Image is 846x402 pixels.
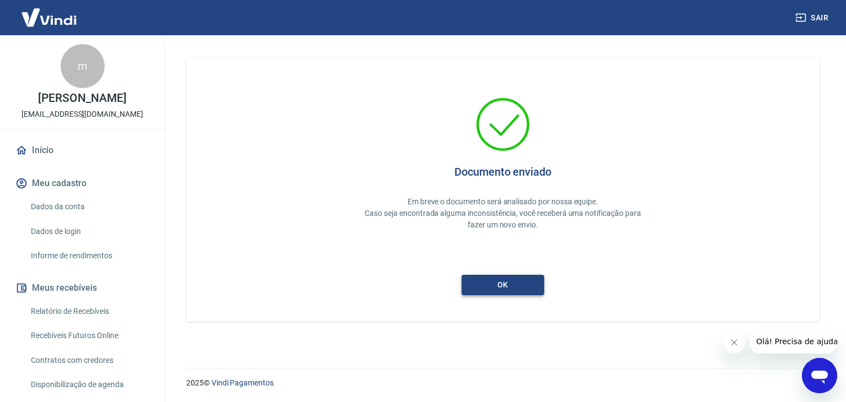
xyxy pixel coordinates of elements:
[750,329,837,354] iframe: Mensagem da empresa
[186,377,820,389] p: 2025 ©
[21,108,143,120] p: [EMAIL_ADDRESS][DOMAIN_NAME]
[26,220,151,243] a: Dados de login
[13,171,151,195] button: Meu cadastro
[61,44,105,88] div: m
[359,196,648,208] p: Em breve o documento será analisado por nossa equipe.
[793,8,833,28] button: Sair
[26,300,151,323] a: Relatório de Recebíveis
[26,349,151,372] a: Contratos com credores
[13,1,85,34] img: Vindi
[454,165,551,178] h4: Documento enviado
[211,378,274,387] a: Vindi Pagamentos
[723,332,745,354] iframe: Fechar mensagem
[802,358,837,393] iframe: Botão para abrir a janela de mensagens
[26,195,151,218] a: Dados da conta
[26,373,151,396] a: Disponibilização de agenda
[13,276,151,300] button: Meus recebíveis
[359,208,648,231] p: Caso seja encontrada alguma inconsistência, você receberá uma notificação para fazer um novo envio.
[38,93,126,104] p: [PERSON_NAME]
[26,245,151,267] a: Informe de rendimentos
[462,275,544,295] button: ok
[7,8,93,17] span: Olá! Precisa de ajuda?
[13,138,151,162] a: Início
[26,324,151,347] a: Recebíveis Futuros Online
